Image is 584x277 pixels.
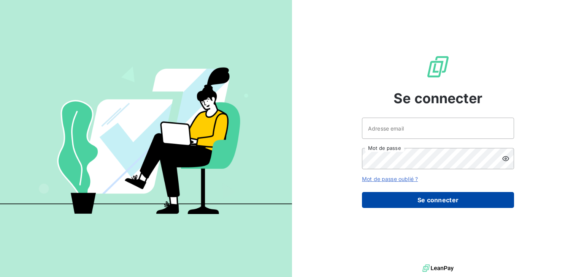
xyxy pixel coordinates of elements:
img: logo [422,263,454,274]
a: Mot de passe oublié ? [362,176,418,182]
img: Logo LeanPay [426,55,450,79]
span: Se connecter [394,88,482,109]
input: placeholder [362,118,514,139]
button: Se connecter [362,192,514,208]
